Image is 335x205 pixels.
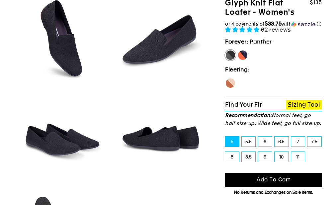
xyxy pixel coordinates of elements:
span: No Returns and Exchanges on Sale Items. [234,190,313,195]
label: 6.5 [275,137,289,147]
span: 4.90 stars [225,26,261,33]
label: 8 [225,152,239,162]
span: Find Your Fit [225,101,262,108]
button: Add to cart [225,173,322,187]
label: Seahorse [225,78,236,88]
label: 6 [258,137,272,147]
label: 7.5 [307,137,321,147]
label: 11 [291,152,305,162]
strong: Recommendation: [225,112,272,118]
span: Add to cart [257,176,291,183]
strong: Fleeting: [225,66,249,73]
img: Panther [16,91,109,183]
strong: Forever: [225,38,248,45]
label: 10 [275,152,289,162]
label: 5 [225,137,239,147]
label: [PERSON_NAME] [237,50,248,60]
img: Sezzle [292,21,315,27]
label: Panther [225,50,236,60]
p: Normal feet, go half size up. Wide feet, go full size up. [225,111,322,127]
span: Panther [250,38,272,45]
label: 5.5 [242,137,256,147]
div: or 4 payments of with [225,21,322,27]
img: Panther [115,91,208,183]
label: 8.5 [242,152,256,162]
label: 9 [258,152,272,162]
label: 7 [291,137,305,147]
div: or 4 payments of$33.75withSezzle Click to learn more about Sezzle [225,21,322,27]
a: Sizing Tool [286,100,322,110]
span: 62 reviews [261,26,291,33]
span: $33.75 [265,20,282,27]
